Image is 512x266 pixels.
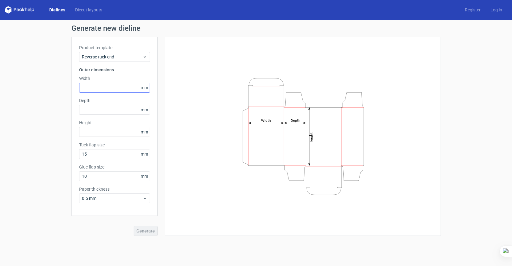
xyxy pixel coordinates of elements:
span: mm [139,127,150,137]
label: Height [79,120,150,126]
span: mm [139,172,150,181]
a: Register [460,7,486,13]
h3: Outer dimensions [79,67,150,73]
a: Diecut layouts [70,7,107,13]
span: mm [139,149,150,159]
span: 0.5 mm [82,195,143,201]
tspan: Width [261,118,271,122]
label: Depth [79,97,150,104]
label: Glue flap size [79,164,150,170]
h1: Generate new dieline [71,25,441,32]
label: Tuck flap size [79,142,150,148]
a: Log in [486,7,507,13]
span: mm [139,83,150,92]
label: Product template [79,45,150,51]
span: mm [139,105,150,114]
a: Dielines [44,7,70,13]
tspan: Depth [290,118,300,122]
label: Paper thickness [79,186,150,192]
span: Reverse tuck end [82,54,143,60]
label: Width [79,75,150,81]
tspan: Height [309,132,313,143]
